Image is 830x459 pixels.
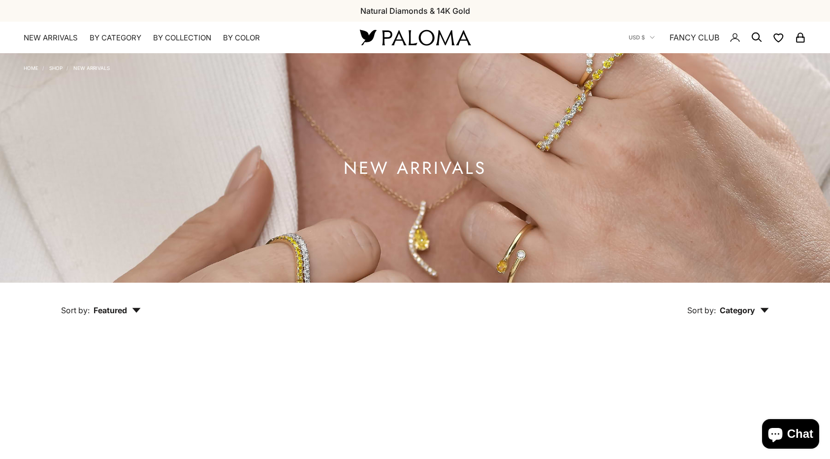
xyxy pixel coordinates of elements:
a: Shop [49,65,63,71]
nav: Primary navigation [24,33,336,43]
button: Sort by: Category [665,283,792,324]
span: Featured [94,305,141,315]
inbox-online-store-chat: Shopify online store chat [759,419,822,451]
span: Category [720,305,769,315]
nav: Secondary navigation [629,22,806,53]
summary: By Category [90,33,141,43]
summary: By Collection [153,33,211,43]
a: FANCY CLUB [670,31,719,44]
p: Natural Diamonds & 14K Gold [360,4,470,17]
span: USD $ [629,33,645,42]
button: USD $ [629,33,655,42]
button: Sort by: Featured [38,283,163,324]
nav: Breadcrumb [24,63,110,71]
h1: NEW ARRIVALS [344,162,486,174]
span: Sort by: [687,305,716,315]
a: NEW ARRIVALS [73,65,110,71]
a: NEW ARRIVALS [24,33,78,43]
a: Home [24,65,38,71]
span: Sort by: [61,305,90,315]
summary: By Color [223,33,260,43]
